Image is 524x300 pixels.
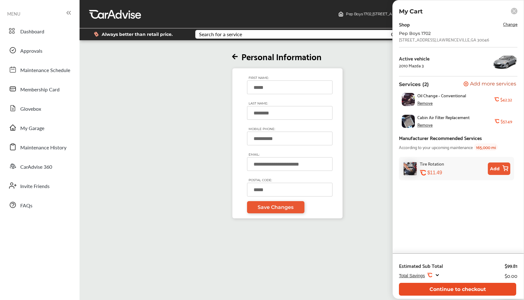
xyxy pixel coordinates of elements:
input: EMAIL: [247,157,332,171]
h2: Personal Information [232,51,343,62]
div: Manufacturer Recommended Services [399,133,482,142]
a: Add more services [463,81,517,87]
span: According to your upcoming maintenance [399,143,473,151]
p: My Cart [399,8,423,15]
span: Membership Card [20,86,60,94]
a: Save Changes [247,201,304,213]
span: Approvals [20,47,42,55]
span: Always better than retail price. [102,32,173,36]
p: Services (2) [399,81,429,87]
a: Invite Friends [6,177,73,194]
span: POSTAL CODE: [247,177,274,184]
button: Continue to checkout [399,283,516,296]
a: CarAdvise 360 [6,158,73,174]
div: $99.81 [505,263,517,269]
img: oil-change-thumb.jpg [402,93,415,106]
b: $42.32 [500,97,512,102]
span: CarAdvise 360 [20,163,52,171]
span: 165,000 mi [474,143,498,151]
a: Membership Card [6,81,73,97]
span: Save Changes [258,204,294,210]
div: Tire Rotation [420,160,444,167]
span: Invite Friends [20,182,50,191]
div: Estimated Sub Total [399,263,443,269]
input: MOBILE PHONE: [247,132,332,145]
span: FIRST NAME: [247,74,270,81]
input: LAST NAME: [247,106,332,120]
img: dollor_label_vector.a70140d1.svg [94,31,99,37]
button: Add [488,162,510,175]
img: cabin-air-filter-replacement-thumb.jpg [402,115,415,128]
span: EMAIL: [247,151,261,158]
span: Maintenance Schedule [20,66,70,75]
div: Shop [399,20,410,28]
span: My Garage [20,124,44,133]
a: My Garage [6,119,73,136]
div: $0.00 [505,271,517,280]
a: FAQs [6,197,73,213]
span: MENU [7,11,20,16]
div: Remove [417,100,433,105]
button: Add more services [463,81,516,87]
span: Change [503,20,517,27]
a: Maintenance History [6,139,73,155]
span: Add more services [470,81,516,87]
div: $11.49 [427,170,485,176]
a: Approvals [6,42,73,58]
div: Remove [417,122,433,127]
div: Pep Boys 1702 [399,31,499,36]
span: FAQs [20,202,32,210]
input: POSTAL CODE: [247,183,332,196]
span: MOBILE PHONE: [247,125,277,133]
b: $57.49 [501,119,512,124]
span: Pep Boys 1702 , [STREET_ADDRESS] LAWRENCEVILLE , GA 30046 [346,12,460,16]
span: Cabin Air Filter Replacement [417,115,470,120]
span: Dashboard [20,28,44,36]
a: Maintenance Schedule [6,61,73,78]
img: header-home-logo.8d720a4f.svg [338,12,343,17]
a: Glovebox [6,100,73,116]
span: Glovebox [20,105,41,113]
span: Total Savings [399,273,425,278]
span: LAST NAME: [247,100,269,107]
div: Search for a service [199,32,242,37]
img: 6027_st0640_046.jpg [492,52,517,71]
div: Active vehicle [399,56,429,61]
img: tire-rotation-thumb.jpg [404,162,417,175]
div: 2010 Mazda 3 [399,63,424,68]
a: Dashboard [6,23,73,39]
input: FIRST NAME: [247,80,332,94]
span: Maintenance History [20,144,66,152]
div: [STREET_ADDRESS] , LAWRENCEVILLE , GA 30046 [399,37,489,42]
span: Oil Change - Conventional [417,93,466,98]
